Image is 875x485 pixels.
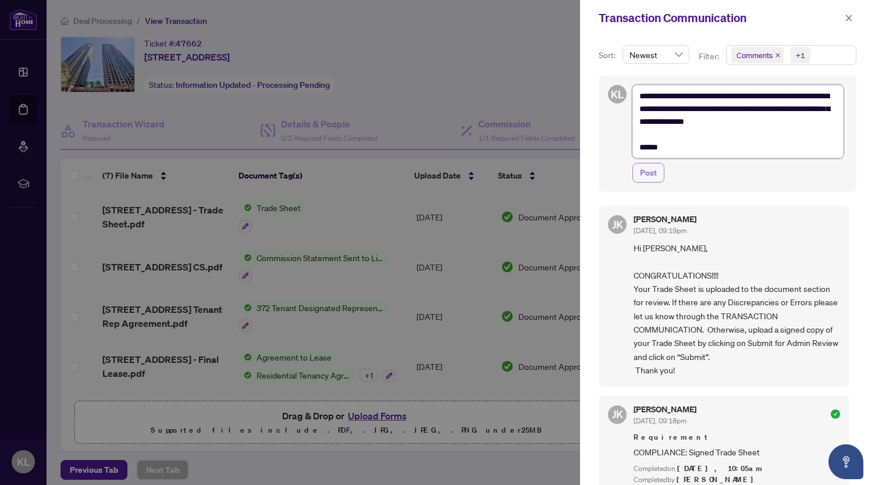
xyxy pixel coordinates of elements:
[634,241,840,377] span: Hi [PERSON_NAME], CONGRATULATIONS!!!! Your Trade Sheet is uploaded to the document section for re...
[845,14,853,22] span: close
[632,163,664,183] button: Post
[731,47,784,63] span: Comments
[612,406,623,422] span: JK
[634,405,696,413] h5: [PERSON_NAME]
[634,215,696,223] h5: [PERSON_NAME]
[796,49,805,61] div: +1
[634,416,687,425] span: [DATE], 09:18pm
[828,444,863,479] button: Open asap
[634,445,840,459] span: COMPLIANCE: Signed Trade Sheet
[634,226,687,235] span: [DATE], 09:19pm
[775,52,781,58] span: close
[611,86,624,102] span: KL
[677,475,760,484] span: [PERSON_NAME]
[737,49,773,61] span: Comments
[699,50,721,63] p: Filter:
[831,409,840,419] span: check-circle
[634,431,840,443] span: Requirement
[640,163,657,182] span: Post
[599,9,841,27] div: Transaction Communication
[634,463,840,475] div: Completed on
[677,463,764,473] span: [DATE], 10:05am
[629,46,682,63] span: Newest
[599,49,618,62] p: Sort:
[612,216,623,233] span: JK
